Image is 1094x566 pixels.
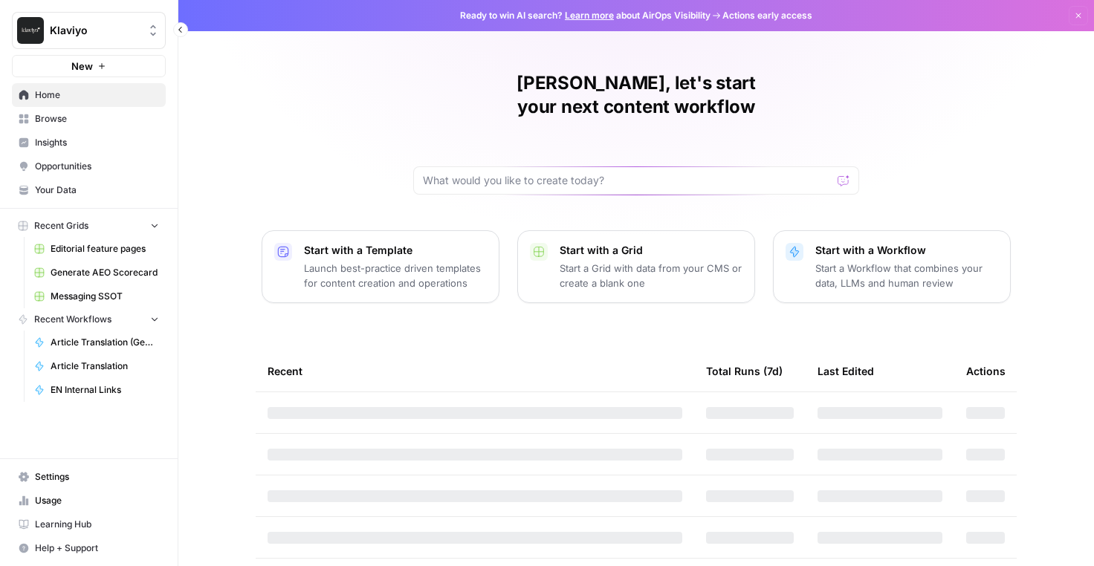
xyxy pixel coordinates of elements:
div: Actions [966,351,1006,391]
p: Start a Grid with data from your CMS or create a blank one [560,261,742,290]
a: Usage [12,489,166,513]
span: Generate AEO Scorecard [51,266,159,279]
span: Recent Grids [34,219,88,232]
p: Start with a Grid [560,243,742,258]
button: New [12,55,166,77]
div: Last Edited [818,351,874,391]
button: Recent Workflows [12,308,166,331]
div: Total Runs (7d) [706,351,783,391]
span: Learning Hub [35,518,159,531]
a: Editorial feature pages [27,237,166,261]
button: Start with a WorkflowStart a Workflow that combines your data, LLMs and human review [773,230,1011,303]
a: EN Internal Links [27,378,166,402]
a: Opportunities [12,154,166,178]
span: Usage [35,494,159,507]
div: Recent [268,351,682,391]
span: Insights [35,136,159,149]
a: Learn more [565,10,614,21]
a: Article Translation [27,354,166,378]
span: Recent Workflows [34,313,111,326]
h1: [PERSON_NAME], let's start your next content workflow [413,71,859,119]
span: Editorial feature pages [51,242,159,256]
button: Start with a GridStart a Grid with data from your CMS or create a blank one [517,230,755,303]
a: Insights [12,131,166,154]
p: Start with a Template [304,243,487,258]
span: Home [35,88,159,102]
img: Klaviyo Logo [17,17,44,44]
a: Browse [12,107,166,131]
a: Settings [12,465,166,489]
button: Help + Support [12,536,166,560]
span: Actions early access [722,9,812,22]
a: Home [12,83,166,107]
span: Browse [35,112,159,126]
a: Messaging SSOT [27,284,166,308]
span: EN Internal Links [51,383,159,397]
button: Recent Grids [12,215,166,237]
span: Help + Support [35,541,159,555]
p: Launch best-practice driven templates for content creation and operations [304,261,487,290]
span: Settings [35,470,159,484]
button: Workspace: Klaviyo [12,12,166,49]
p: Start a Workflow that combines your data, LLMs and human review [815,261,998,290]
a: Generate AEO Scorecard [27,261,166,284]
input: What would you like to create today? [423,173,832,188]
span: Article Translation (Gemini) [51,336,159,349]
span: Klaviyo [50,23,140,38]
span: Ready to win AI search? about AirOps Visibility [460,9,711,22]
span: Article Translation [51,360,159,373]
a: Learning Hub [12,513,166,536]
span: Opportunities [35,160,159,173]
button: Start with a TemplateLaunch best-practice driven templates for content creation and operations [262,230,499,303]
a: Article Translation (Gemini) [27,331,166,354]
a: Your Data [12,178,166,202]
span: New [71,59,93,74]
span: Messaging SSOT [51,290,159,303]
span: Your Data [35,183,159,197]
p: Start with a Workflow [815,243,998,258]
